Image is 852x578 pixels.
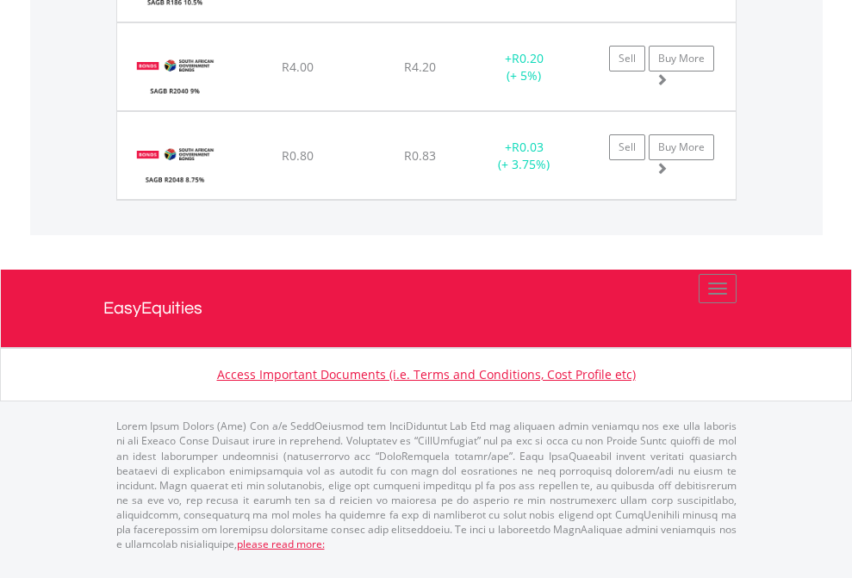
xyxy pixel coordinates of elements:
[103,270,749,347] a: EasyEquities
[282,59,314,75] span: R4.00
[512,139,544,155] span: R0.03
[470,50,578,84] div: + (+ 5%)
[512,50,544,66] span: R0.20
[126,134,225,195] img: EQU.ZA.R2048.png
[404,59,436,75] span: R4.20
[470,139,578,173] div: + (+ 3.75%)
[126,45,225,106] img: EQU.ZA.R2040.png
[609,134,645,160] a: Sell
[649,134,714,160] a: Buy More
[609,46,645,71] a: Sell
[237,537,325,551] a: please read more:
[404,147,436,164] span: R0.83
[217,366,636,382] a: Access Important Documents (i.e. Terms and Conditions, Cost Profile etc)
[116,419,737,551] p: Lorem Ipsum Dolors (Ame) Con a/e SeddOeiusmod tem InciDiduntut Lab Etd mag aliquaen admin veniamq...
[282,147,314,164] span: R0.80
[649,46,714,71] a: Buy More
